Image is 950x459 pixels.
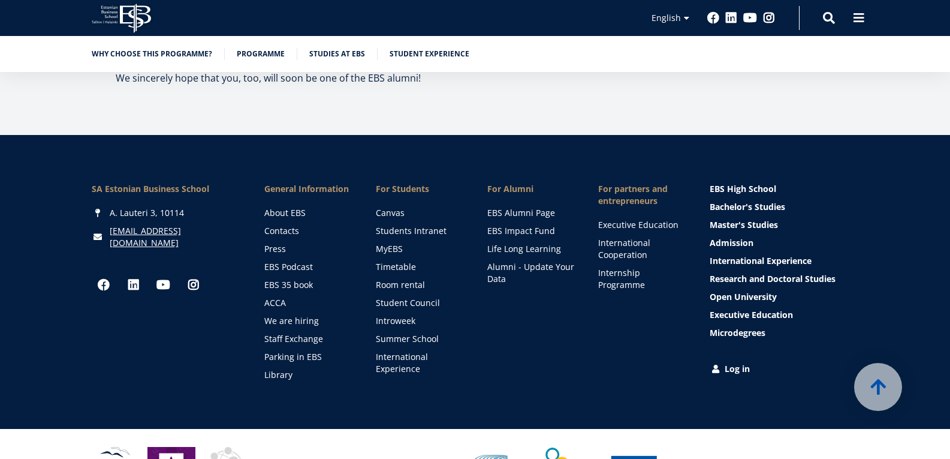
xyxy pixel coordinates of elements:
a: International Experience [710,255,859,267]
a: Canvas [376,207,463,219]
a: ACCA [264,297,352,309]
a: Facebook [92,273,116,297]
a: Master's Studies [710,219,859,231]
a: Library [264,369,352,381]
div: SA Estonian Business School [92,183,241,195]
a: Internship Programme [598,267,686,291]
a: Timetable [376,261,463,273]
a: Student Council [376,297,463,309]
a: International Cooperation [598,237,686,261]
a: Bachelor's Studies [710,201,859,213]
a: Instagram [763,12,775,24]
a: Linkedin [725,12,737,24]
a: Admission [710,237,859,249]
span: For Alumni [487,183,575,195]
a: Research and Doctoral Studies [710,273,859,285]
span: For partners and entrepreneurs [598,183,686,207]
a: Instagram [182,273,206,297]
a: Press [264,243,352,255]
a: MyEBS [376,243,463,255]
p: We sincerely hope that you, too, will soon be one of the EBS alumni! [116,69,661,87]
a: Alumni - Update Your Data [487,261,575,285]
a: Staff Exchange [264,333,352,345]
a: Parking in EBS [264,351,352,363]
a: Summer School [376,333,463,345]
a: About EBS [264,207,352,219]
a: Student experience [390,48,469,60]
a: EBS Impact Fund [487,225,575,237]
a: Executive Education [710,309,859,321]
a: Youtube [743,12,757,24]
a: Microdegrees [710,327,859,339]
span: General Information [264,183,352,195]
a: EBS Alumni Page [487,207,575,219]
a: Students Intranet [376,225,463,237]
a: Introweek [376,315,463,327]
span: One-year MBA (in Estonian) [14,167,111,178]
span: Two-year MBA [14,182,65,193]
div: A. Lauteri 3, 10114 [92,207,241,219]
span: Last Name [285,1,323,11]
span: Technology Innovation MBA [14,198,115,209]
a: EBS Podcast [264,261,352,273]
a: Linkedin [122,273,146,297]
a: Open University [710,291,859,303]
a: For Students [376,183,463,195]
a: Programme [237,48,285,60]
a: Log in [710,363,859,375]
a: Facebook [707,12,719,24]
a: Why choose this programme? [92,48,212,60]
a: Executive Education [598,219,686,231]
a: Life Long Learning [487,243,575,255]
input: One-year MBA (in Estonian) [3,167,11,175]
a: Room rental [376,279,463,291]
input: Technology Innovation MBA [3,199,11,206]
a: EBS 35 book [264,279,352,291]
a: EBS High School [710,183,859,195]
a: [EMAIL_ADDRESS][DOMAIN_NAME] [110,225,241,249]
a: We are hiring [264,315,352,327]
a: Contacts [264,225,352,237]
a: Studies at EBS [309,48,365,60]
input: Two-year MBA [3,183,11,191]
a: Youtube [152,273,176,297]
a: International Experience [376,351,463,375]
